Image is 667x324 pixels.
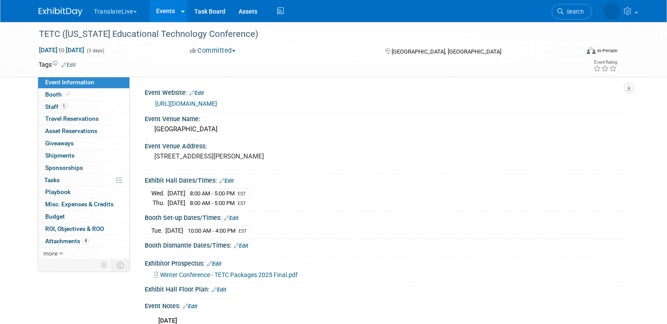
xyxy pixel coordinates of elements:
[61,62,76,68] a: Edit
[145,211,628,223] div: Booth Set-up Dates/Times:
[190,190,235,197] span: 8:00 AM - 5:00 PM
[43,250,57,257] span: more
[238,191,246,197] span: EST
[219,178,234,184] a: Edit
[145,140,628,151] div: Event Venue Address:
[45,213,65,220] span: Budget
[38,113,129,125] a: Travel Reservations
[392,48,501,55] span: [GEOGRAPHIC_DATA], [GEOGRAPHIC_DATA]
[38,186,129,198] a: Playbook
[603,3,620,20] img: Mikaela Quigley
[38,101,129,113] a: Staff1
[39,7,82,16] img: ExhibitDay
[212,287,226,293] a: Edit
[145,283,628,294] div: Exhibit Hall Floor Plan:
[165,226,183,235] td: [DATE]
[112,259,130,271] td: Toggle Event Tabs
[145,299,628,311] div: Event Notes:
[564,8,584,15] span: Search
[552,4,592,19] a: Search
[38,198,129,210] a: Misc. Expenses & Credits
[38,150,129,162] a: Shipments
[160,271,298,278] span: Winter Conference - TETC Packages 2025 Final.pdf
[587,47,596,54] img: Format-Inperson.png
[38,211,129,223] a: Budget
[45,188,71,195] span: Playbook
[190,200,235,206] span: 8:00 AM - 5:00 PM
[168,198,185,208] td: [DATE]
[45,201,114,208] span: Misc. Expenses & Credits
[36,26,568,42] div: TETC ([US_STATE] Educational Technology Conference)
[57,47,66,54] span: to
[45,91,72,98] span: Booth
[38,223,129,235] a: ROI, Objectives & ROO
[96,259,112,271] td: Personalize Event Tab Strip
[38,125,129,137] a: Asset Reservations
[188,227,235,234] span: 10:00 AM - 4:00 PM
[45,225,104,232] span: ROI, Objectives & ROO
[45,238,89,245] span: Attachments
[38,89,129,101] a: Booth
[154,271,298,278] a: Winter Conference - TETC Packages 2025 Final.pdf
[224,215,239,221] a: Edit
[38,235,129,247] a: Attachments4
[145,112,628,123] div: Event Venue Name:
[151,198,168,208] td: Thu.
[187,46,239,55] button: Committed
[154,152,337,160] pre: [STREET_ADDRESS][PERSON_NAME]
[207,261,221,267] a: Edit
[82,238,89,244] span: 4
[61,103,67,110] span: 1
[45,79,94,86] span: Event Information
[151,189,168,198] td: Wed.
[45,164,83,171] span: Sponsorships
[39,46,85,54] span: [DATE] [DATE]
[38,76,129,88] a: Event Information
[145,174,628,185] div: Exhibit Hall Dates/Times:
[45,152,75,159] span: Shipments
[45,103,67,110] span: Staff
[44,176,60,184] span: Tasks
[45,115,99,122] span: Travel Reservations
[155,100,217,107] a: [URL][DOMAIN_NAME]
[183,303,197,310] a: Edit
[45,127,97,134] span: Asset Reservations
[86,48,104,54] span: (3 days)
[39,60,76,69] td: Tags
[38,162,129,174] a: Sponsorships
[189,90,204,96] a: Edit
[593,60,617,65] div: Event Rating
[66,92,70,97] i: Booth reservation complete
[234,243,248,249] a: Edit
[168,189,185,198] td: [DATE]
[38,137,129,149] a: Giveaways
[45,140,74,147] span: Giveaways
[151,122,622,136] div: [GEOGRAPHIC_DATA]
[145,86,628,97] div: Event Website:
[151,226,165,235] td: Tue.
[239,228,247,234] span: EST
[238,201,246,206] span: EST
[38,174,129,186] a: Tasks
[532,46,617,59] div: Event Format
[597,47,617,54] div: In-Person
[145,239,628,250] div: Booth Dismantle Dates/Times:
[38,248,129,259] a: more
[145,257,628,268] div: Exhibitor Prospectus:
